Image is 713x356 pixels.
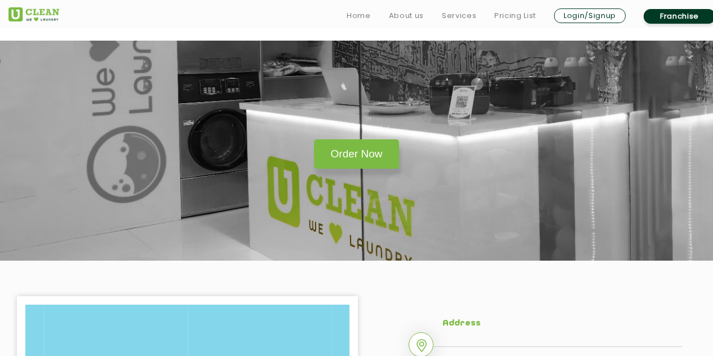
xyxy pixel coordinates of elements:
[347,9,371,23] a: Home
[554,8,626,23] a: Login/Signup
[389,9,424,23] a: About us
[494,9,536,23] a: Pricing List
[442,319,682,329] h5: Address
[8,7,59,21] img: UClean Laundry and Dry Cleaning
[442,9,476,23] a: Services
[314,139,400,169] a: Order Now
